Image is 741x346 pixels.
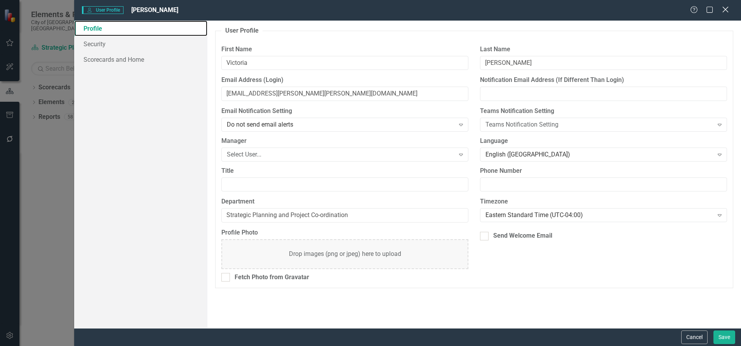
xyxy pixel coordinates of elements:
[221,228,468,237] label: Profile Photo
[235,273,309,282] div: Fetch Photo from Gravatar
[289,250,401,259] div: Drop images (png or jpeg) here to upload
[221,76,468,85] label: Email Address (Login)
[131,6,178,14] span: [PERSON_NAME]
[485,150,713,159] div: English ([GEOGRAPHIC_DATA])
[74,52,207,67] a: Scorecards and Home
[713,330,735,344] button: Save
[681,330,708,344] button: Cancel
[485,211,713,220] div: Eastern Standard Time (UTC-04:00)
[227,150,454,159] div: Select User...
[82,6,124,14] span: User Profile
[74,21,207,36] a: Profile
[227,120,454,129] div: Do not send email alerts
[221,26,263,35] legend: User Profile
[74,36,207,52] a: Security
[480,137,727,146] label: Language
[480,45,727,54] label: Last Name
[480,167,727,176] label: Phone Number
[480,76,727,85] label: Notification Email Address (If Different Than Login)
[221,167,468,176] label: Title
[493,231,552,240] div: Send Welcome Email
[221,197,468,206] label: Department
[221,137,468,146] label: Manager
[221,107,468,116] label: Email Notification Setting
[485,120,713,129] div: Teams Notification Setting
[221,45,468,54] label: First Name
[480,197,727,206] label: Timezone
[480,107,727,116] label: Teams Notification Setting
